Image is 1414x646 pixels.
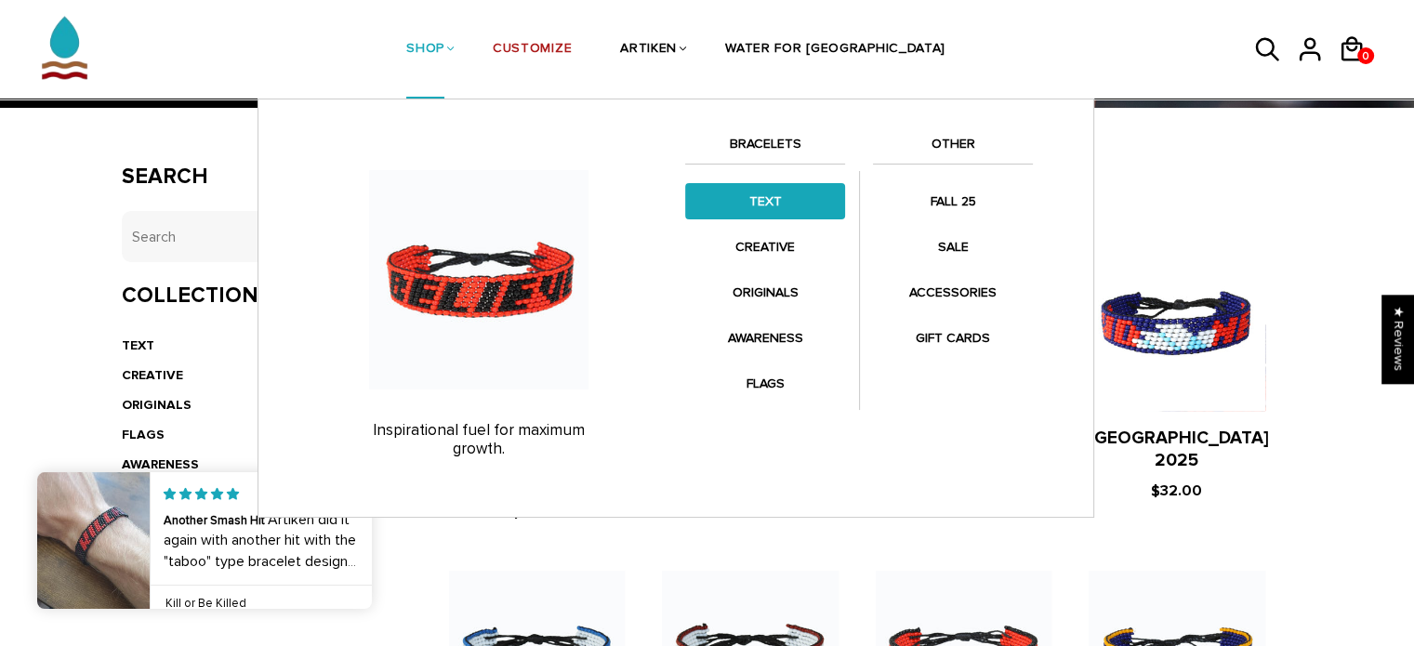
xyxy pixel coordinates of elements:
a: AWARENESS [685,320,845,356]
a: FLAGS [122,427,165,442]
h3: Search [122,164,394,191]
span: $32.00 [1151,481,1202,500]
a: SALE [873,229,1033,265]
h3: Collections [122,283,394,310]
a: AWARENESS [122,456,199,472]
div: Click to open Judge.me floating reviews tab [1382,295,1414,383]
a: ARTIKEN [620,1,677,99]
a: WATER FOR [GEOGRAPHIC_DATA] [725,1,945,99]
p: Inspirational fuel for maximum growth. [291,421,667,459]
a: CREATIVE [685,229,845,265]
a: ACCESSORIES [873,274,1033,310]
a: CUSTOMIZE [493,1,572,99]
a: ORIGINALS [685,274,845,310]
a: GIFT CARDS [873,320,1033,356]
a: SHOP [406,1,444,99]
a: FLAGS [685,365,845,402]
a: [GEOGRAPHIC_DATA] 2025 [1089,428,1269,471]
a: TEXT [122,337,154,353]
a: TEXT [685,183,845,219]
span: 0 [1357,45,1374,68]
a: FALL 25 [873,183,1033,219]
input: Search [122,211,394,262]
a: 0 [1357,47,1374,64]
a: CREATIVE [122,367,183,383]
a: ORIGINALS [122,397,192,413]
a: BRACELETS [685,133,845,165]
a: OTHER [873,133,1033,165]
